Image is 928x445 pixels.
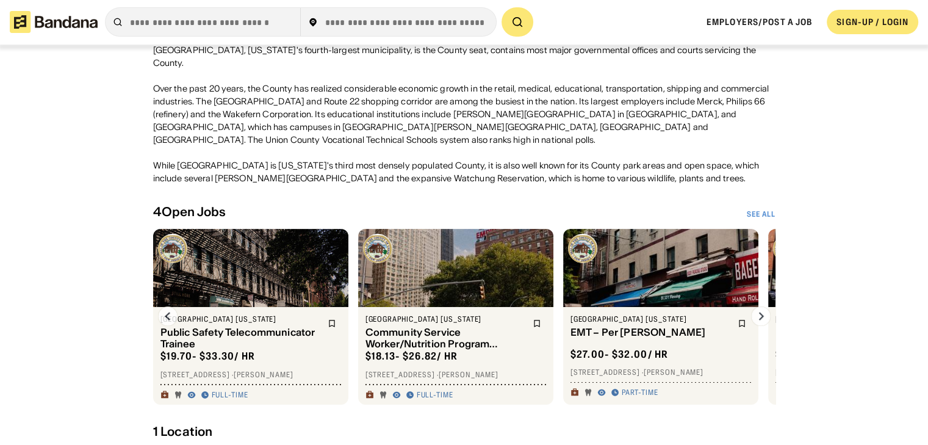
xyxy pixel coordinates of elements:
[563,229,758,405] a: Union County New Jersey logo[GEOGRAPHIC_DATA] [US_STATE]EMT – Per [PERSON_NAME]$27.00- $32.00/ hr...
[570,314,730,324] div: [GEOGRAPHIC_DATA] [US_STATE]
[153,229,348,405] a: Union County New Jersey logo[GEOGRAPHIC_DATA] [US_STATE]Public Safety Telecommunicator Trainee$19...
[363,234,392,263] img: Union County New Jersey logo
[160,370,341,380] div: [STREET_ADDRESS] · [PERSON_NAME]
[568,234,597,263] img: Union County New Jersey logo
[160,350,256,363] div: $ 19.70 - $33.30 / hr
[365,327,525,350] div: Community Service Worker/Nutrition Program Manager
[836,16,908,27] div: SIGN-UP / LOGIN
[158,234,187,263] img: Union County New Jersey logo
[160,314,320,324] div: [GEOGRAPHIC_DATA] [US_STATE]
[158,306,178,326] img: Left Arrow
[212,390,249,400] div: Full-time
[358,229,553,405] a: Union County New Jersey logo[GEOGRAPHIC_DATA] [US_STATE]Community Service Worker/Nutrition Progra...
[153,204,226,219] div: 4 Open Jobs
[10,11,98,33] img: Bandana logotype
[751,306,771,326] img: Right Arrow
[773,234,802,263] img: Union County New Jersey logo
[570,327,730,338] div: EMT – Per [PERSON_NAME]
[747,209,775,219] a: See All
[707,16,812,27] a: Employers/Post a job
[365,314,525,324] div: [GEOGRAPHIC_DATA] [US_STATE]
[153,424,775,439] div: 1 Location
[365,350,458,363] div: $ 18.13 - $26.82 / hr
[417,390,454,400] div: Full-time
[365,370,546,380] div: [STREET_ADDRESS] · [PERSON_NAME]
[622,388,659,397] div: Part-time
[570,367,751,377] div: [STREET_ADDRESS] · [PERSON_NAME]
[570,348,669,361] div: $ 27.00 - $32.00 / hr
[160,327,320,350] div: Public Safety Telecommunicator Trainee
